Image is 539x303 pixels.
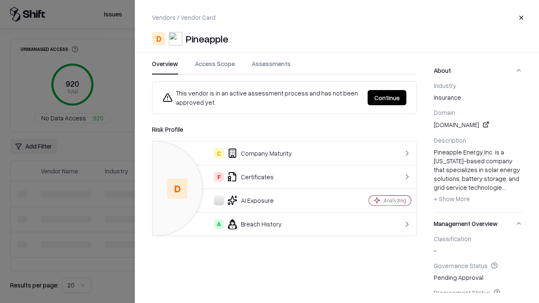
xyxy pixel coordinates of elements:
[152,13,216,22] p: Vendors / Vendor Card
[152,32,165,45] div: D
[214,172,224,182] div: F
[152,59,178,74] button: Overview
[434,235,522,242] div: Classification
[252,59,291,74] button: Assessments
[152,124,417,134] div: Risk Profile
[163,88,361,107] div: This vendor is in an active assessment process and has not been approved yet.
[159,219,339,229] div: Breach History
[434,120,522,130] div: [DOMAIN_NAME]
[434,82,522,212] div: About
[434,213,522,235] button: Management Overview
[434,93,522,102] span: insurance
[167,178,187,199] div: D
[434,235,522,255] div: -
[434,59,522,82] button: About
[368,90,406,105] button: Continue
[434,192,470,205] button: + Show More
[434,148,522,206] div: Pineapple Energy Inc. is a [US_STATE]-based company that specializes in solar energy solutions, b...
[159,195,339,205] div: AI Exposure
[214,148,224,158] div: C
[434,289,522,296] div: Procurement Status
[434,82,522,89] div: Industry
[195,59,235,74] button: Access Scope
[159,148,339,158] div: Company Maturity
[384,197,406,204] div: Analyzing
[502,183,506,191] span: ...
[434,195,470,202] span: + Show More
[434,109,522,116] div: Domain
[434,136,522,144] div: Description
[186,32,228,45] div: Pineapple
[159,172,339,182] div: Certificates
[434,262,522,282] div: Pending Approval
[214,219,224,229] div: A
[169,32,182,45] img: Pineapple
[434,262,522,269] div: Governance Status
